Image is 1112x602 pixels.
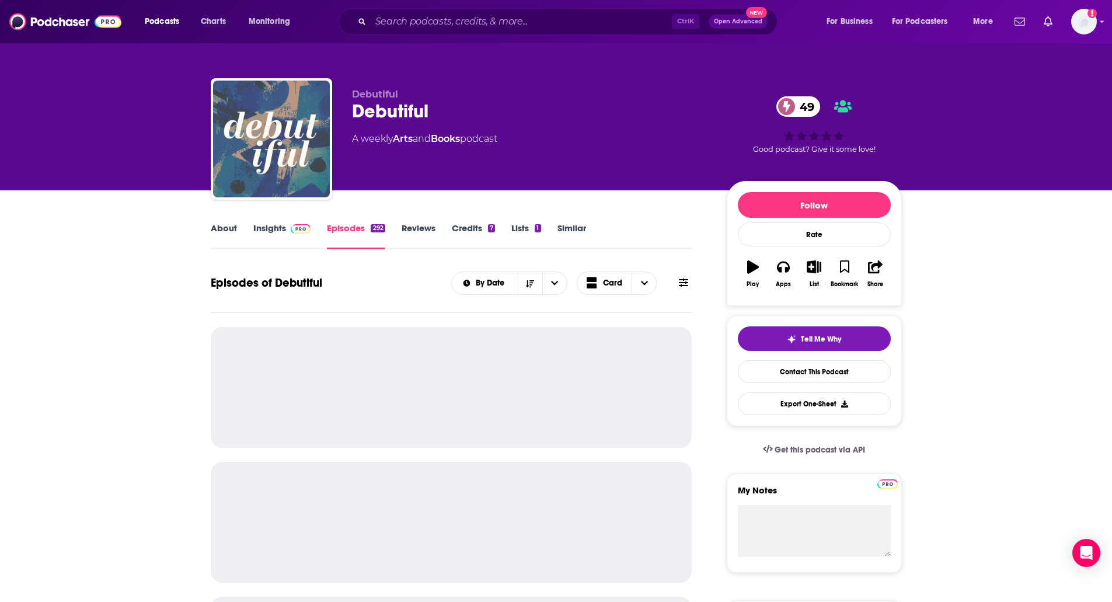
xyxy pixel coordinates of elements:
span: Monitoring [249,13,290,30]
a: Show notifications dropdown [1039,12,1057,32]
div: Search podcasts, credits, & more... [350,8,789,35]
button: open menu [965,12,1008,31]
svg: Add a profile image [1087,9,1097,18]
button: open menu [137,12,194,31]
span: 49 [788,96,820,117]
div: Bookmark [831,281,858,288]
a: Get this podcast via API [754,436,875,464]
span: Open Advanced [714,19,762,25]
button: Bookmark [829,253,860,295]
div: 1 [535,224,541,232]
div: 49Good podcast? Give it some love! [727,89,902,161]
div: Share [867,281,883,288]
span: For Podcasters [892,13,948,30]
span: Ctrl K [672,14,699,29]
input: Search podcasts, credits, & more... [371,12,672,31]
span: Charts [201,13,226,30]
img: Podchaser Pro [291,224,311,234]
a: Charts [193,12,233,31]
button: Show profile menu [1071,9,1097,34]
span: Tell Me Why [801,335,841,344]
span: More [973,13,993,30]
a: Lists1 [511,222,541,249]
span: Podcasts [145,13,179,30]
img: User Profile [1071,9,1097,34]
div: Apps [776,281,791,288]
div: Open Intercom Messenger [1072,539,1100,567]
span: Card [603,279,622,287]
div: A weekly podcast [352,132,497,146]
button: open menu [884,12,965,31]
h1: Episodes of Debutiful [211,276,322,290]
button: open menu [240,12,305,31]
div: Play [747,281,759,288]
button: List [799,253,829,295]
button: Sort Direction [518,272,542,294]
span: By Date [476,279,508,287]
a: Episodes292 [327,222,385,249]
div: 7 [488,224,495,232]
div: List [810,281,819,288]
img: Debutiful [213,81,330,197]
a: InsightsPodchaser Pro [253,222,311,249]
a: Credits7 [452,222,495,249]
label: My Notes [738,485,891,505]
span: and [413,133,431,144]
div: 292 [371,224,385,232]
a: Books [431,133,460,144]
span: Good podcast? Give it some love! [753,145,876,154]
a: Show notifications dropdown [1010,12,1030,32]
img: Podchaser - Follow, Share and Rate Podcasts [9,11,121,33]
img: tell me why sparkle [787,335,796,344]
a: Similar [557,222,586,249]
a: About [211,222,237,249]
span: Logged in as ereardon [1071,9,1097,34]
button: Share [860,253,890,295]
button: Export One-Sheet [738,392,891,415]
h2: Choose List sort [451,272,567,295]
button: Play [738,253,768,295]
a: Reviews [402,222,435,249]
a: Contact This Podcast [738,360,891,383]
button: open menu [452,279,518,287]
a: 49 [776,96,820,117]
span: For Business [827,13,873,30]
button: open menu [818,12,887,31]
a: Arts [393,133,413,144]
span: Debutiful [352,89,398,100]
button: tell me why sparkleTell Me Why [738,326,891,351]
span: Get this podcast via API [775,445,865,455]
span: New [746,7,767,18]
button: Open AdvancedNew [709,15,768,29]
button: open menu [542,272,567,294]
div: Rate [738,222,891,246]
button: Apps [768,253,799,295]
button: Follow [738,192,891,218]
img: Podchaser Pro [877,479,898,489]
button: Choose View [577,272,657,295]
a: Pro website [877,478,898,489]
